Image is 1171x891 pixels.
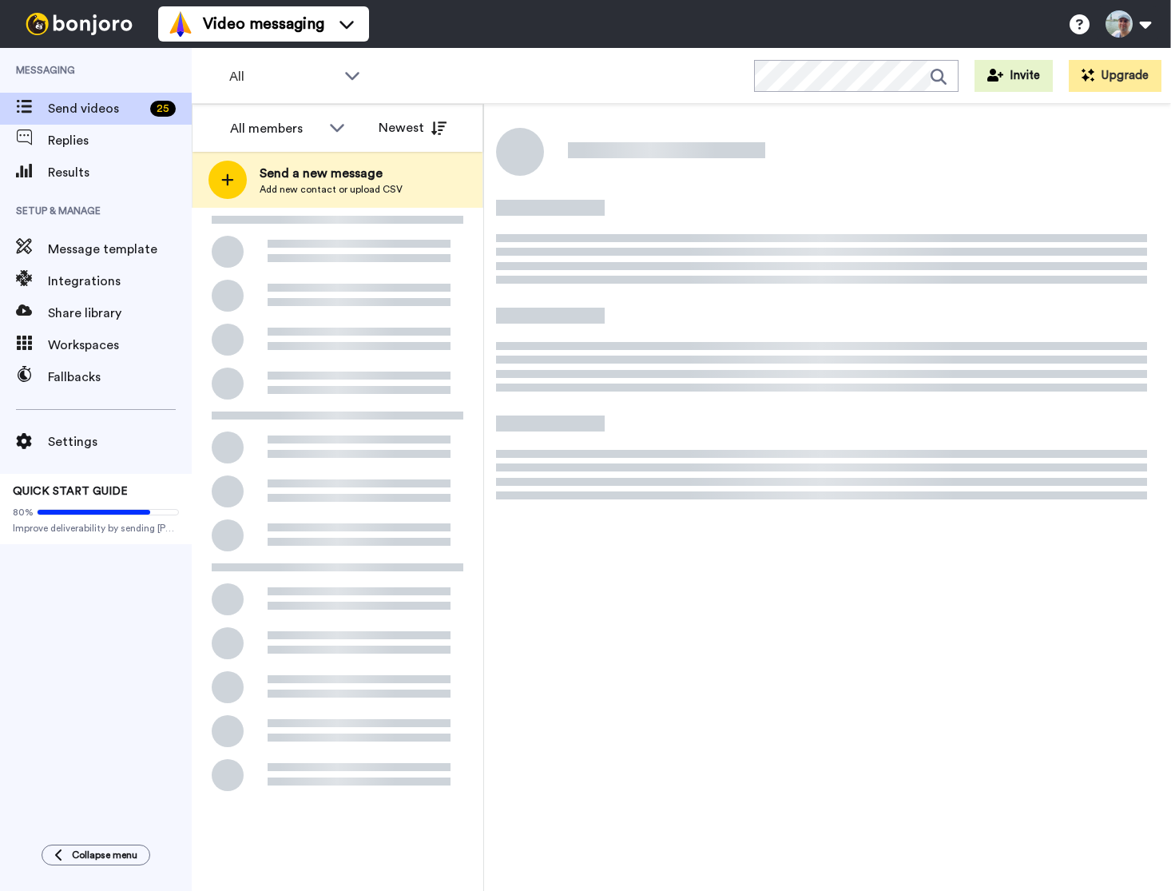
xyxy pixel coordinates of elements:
span: Add new contact or upload CSV [260,183,403,196]
span: Results [48,163,192,182]
div: 25 [150,101,176,117]
span: Share library [48,304,192,323]
button: Collapse menu [42,845,150,865]
span: 80% [13,506,34,519]
span: Workspaces [48,336,192,355]
img: bj-logo-header-white.svg [19,13,139,35]
span: Settings [48,432,192,451]
div: All members [230,119,321,138]
span: Video messaging [203,13,324,35]
span: Message template [48,240,192,259]
span: Replies [48,131,192,150]
span: Improve deliverability by sending [PERSON_NAME] from your own email [13,522,179,535]
span: Integrations [48,272,192,291]
button: Invite [975,60,1053,92]
span: QUICK START GUIDE [13,486,128,497]
button: Upgrade [1069,60,1161,92]
span: Send a new message [260,164,403,183]
span: All [229,67,336,86]
span: Send videos [48,99,144,118]
span: Fallbacks [48,368,192,387]
span: Collapse menu [72,849,137,861]
img: vm-color.svg [168,11,193,37]
button: Newest [367,112,458,144]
